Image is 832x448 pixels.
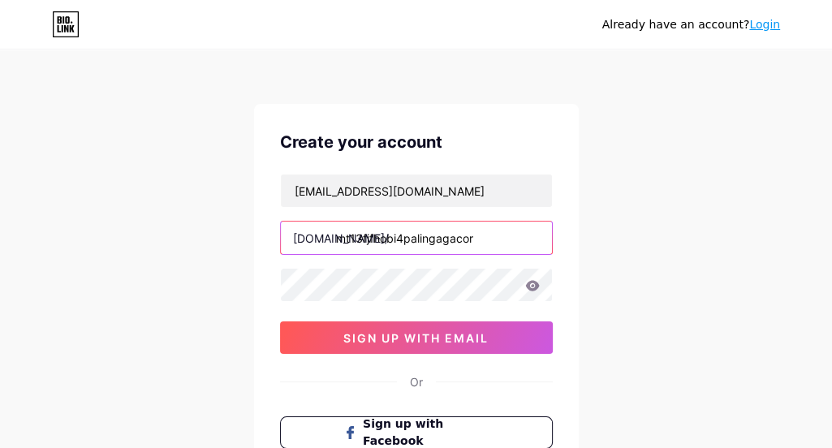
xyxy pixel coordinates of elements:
div: Or [410,373,423,390]
a: Login [749,18,780,31]
input: Email [281,174,552,207]
div: Create your account [280,130,553,154]
button: sign up with email [280,321,553,354]
div: [DOMAIN_NAME]/ [293,230,389,247]
div: Already have an account? [602,16,780,33]
span: sign up with email [343,331,489,345]
input: username [281,222,552,254]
